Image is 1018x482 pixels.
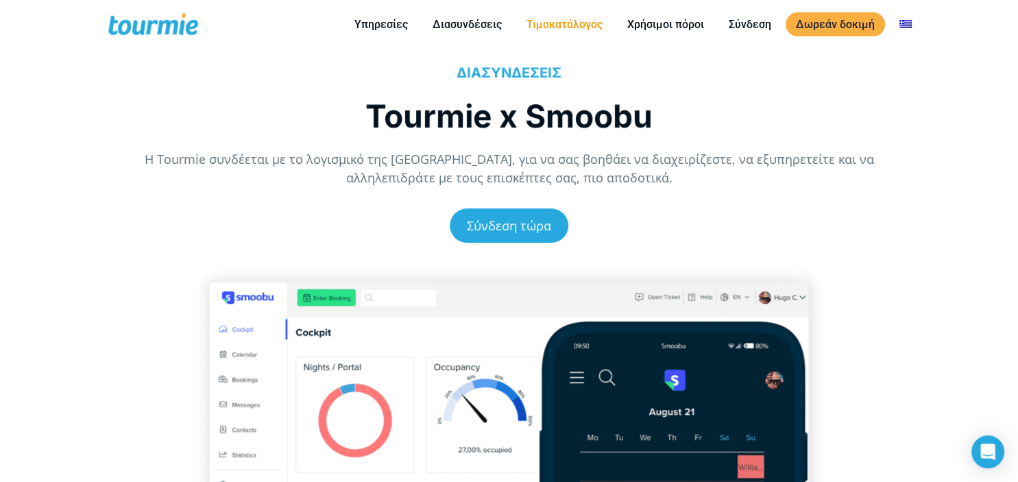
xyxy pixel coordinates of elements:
a: Χρήσιμοι πόροι [617,16,714,33]
a: Τιμοκατάλογος [516,16,613,33]
a: Σύνδεση [718,16,781,33]
a: Δωρεάν δοκιμή [786,12,885,36]
div: Open Intercom Messenger [971,435,1004,468]
a: Σύνδεση τώρα [450,208,568,243]
a: Υπηρεσίες [344,16,418,33]
p: H Tourmie συνδέεται με το λογισμικό της [GEOGRAPHIC_DATA], για να σας βοηθάει να διαχειρίζεστε, ν... [130,150,889,187]
h1: Tourmie x Smoobu [130,95,889,136]
a: Διασυνδέσεις [422,16,512,33]
a: ΔΙΑΣΥΝΔΕΣΕΙΣ [457,64,561,81]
